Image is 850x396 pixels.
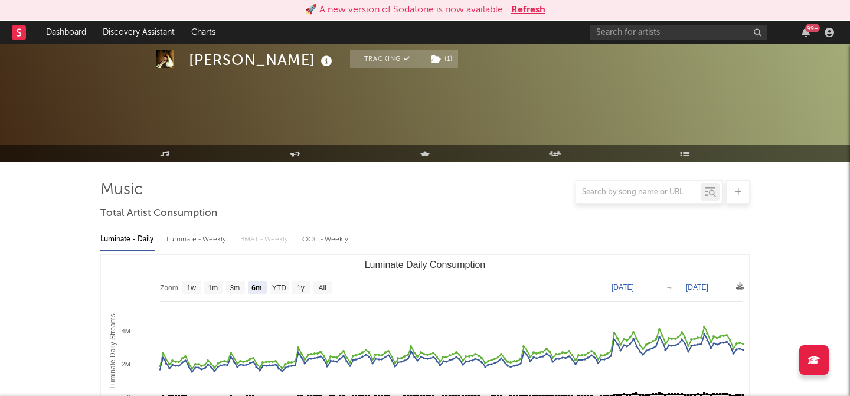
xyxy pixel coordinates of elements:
text: [DATE] [686,283,708,292]
button: 99+ [802,28,810,37]
text: → [666,283,673,292]
input: Search by song name or URL [576,188,701,197]
a: Charts [183,21,224,44]
text: Luminate Daily Streams [109,313,117,388]
text: All [318,284,326,292]
a: Dashboard [38,21,94,44]
text: 6m [251,284,261,292]
div: 99 + [805,24,820,32]
text: Zoom [160,284,178,292]
text: Luminate Daily Consumption [365,260,486,270]
text: 1w [187,284,197,292]
button: Refresh [511,3,545,17]
div: OCC - Weekly [302,230,349,250]
text: 1m [208,284,218,292]
div: Luminate - Daily [100,230,155,250]
a: Discovery Assistant [94,21,183,44]
text: 2M [122,361,130,368]
div: 🚀 A new version of Sodatone is now available. [305,3,505,17]
input: Search for artists [590,25,767,40]
text: YTD [272,284,286,292]
text: [DATE] [612,283,634,292]
text: 3m [230,284,240,292]
text: 1y [297,284,305,292]
span: Total Artist Consumption [100,207,217,221]
div: [PERSON_NAME] [189,50,335,70]
text: 4M [122,328,130,335]
button: Tracking [350,50,424,68]
span: ( 1 ) [424,50,459,68]
div: Luminate - Weekly [166,230,228,250]
button: (1) [424,50,458,68]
